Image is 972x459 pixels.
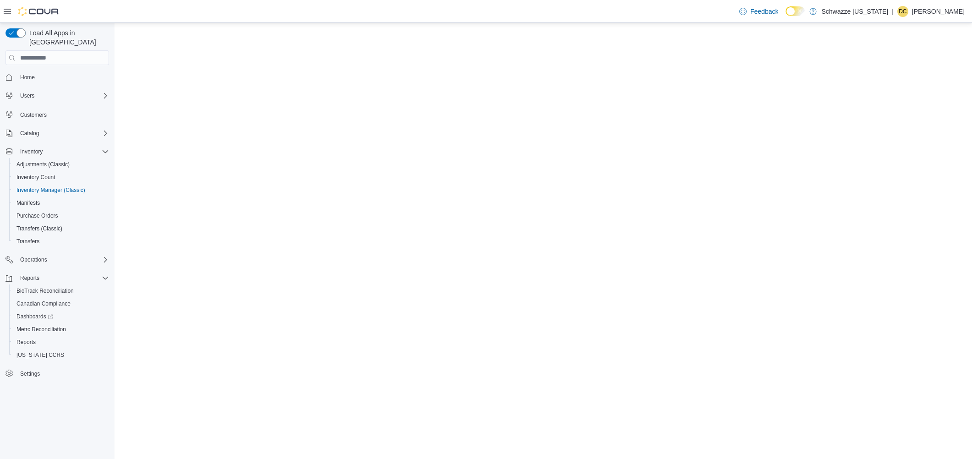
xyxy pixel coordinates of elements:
span: BioTrack Reconciliation [13,285,109,296]
button: Home [2,71,113,84]
span: Customers [20,111,47,119]
a: Customers [16,109,50,120]
span: Users [16,90,109,101]
span: Manifests [13,197,109,208]
span: Inventory Manager (Classic) [13,185,109,196]
span: Transfers [16,238,39,245]
span: Operations [16,254,109,265]
button: Reports [2,272,113,284]
span: Reports [20,274,39,282]
div: Daniel castillo [897,6,908,17]
span: Operations [20,256,47,263]
span: Reports [16,339,36,346]
span: Washington CCRS [13,350,109,361]
span: Transfers (Classic) [16,225,62,232]
nav: Complex example [5,67,109,404]
button: Settings [2,367,113,380]
span: Catalog [16,128,109,139]
span: Inventory [20,148,43,155]
span: Metrc Reconciliation [13,324,109,335]
span: Reports [13,337,109,348]
span: Dashboards [16,313,53,320]
button: Users [2,89,113,102]
span: Inventory Manager (Classic) [16,186,85,194]
button: Reports [16,273,43,284]
span: Dc [899,6,906,17]
button: Transfers [9,235,113,248]
span: Adjustments (Classic) [13,159,109,170]
button: Inventory Count [9,171,113,184]
button: [US_STATE] CCRS [9,349,113,361]
a: BioTrack Reconciliation [13,285,77,296]
a: Purchase Orders [13,210,62,221]
img: Cova [18,7,60,16]
button: Purchase Orders [9,209,113,222]
button: Catalog [2,127,113,140]
a: [US_STATE] CCRS [13,350,68,361]
button: Catalog [16,128,43,139]
button: Inventory Manager (Classic) [9,184,113,197]
button: Inventory [2,145,113,158]
span: Home [20,74,35,81]
span: Inventory [16,146,109,157]
span: Settings [20,370,40,377]
a: Settings [16,368,44,379]
a: Metrc Reconciliation [13,324,70,335]
button: Reports [9,336,113,349]
a: Adjustments (Classic) [13,159,73,170]
button: BioTrack Reconciliation [9,284,113,297]
span: Inventory Count [16,174,55,181]
span: Home [16,71,109,83]
p: | [892,6,894,17]
a: Home [16,72,38,83]
a: Dashboards [13,311,57,322]
a: Canadian Compliance [13,298,74,309]
button: Operations [16,254,51,265]
button: Customers [2,108,113,121]
span: Canadian Compliance [16,300,71,307]
span: Purchase Orders [13,210,109,221]
button: Manifests [9,197,113,209]
a: Reports [13,337,39,348]
a: Manifests [13,197,44,208]
span: BioTrack Reconciliation [16,287,74,295]
span: Catalog [20,130,39,137]
p: Schwazze [US_STATE] [821,6,888,17]
button: Inventory [16,146,46,157]
a: Feedback [736,2,782,21]
a: Inventory Count [13,172,59,183]
button: Users [16,90,38,101]
button: Canadian Compliance [9,297,113,310]
span: Inventory Count [13,172,109,183]
span: Reports [16,273,109,284]
span: Transfers [13,236,109,247]
span: [US_STATE] CCRS [16,351,64,359]
span: Settings [16,368,109,379]
p: [PERSON_NAME] [912,6,965,17]
span: Dashboards [13,311,109,322]
span: Users [20,92,34,99]
a: Inventory Manager (Classic) [13,185,89,196]
span: Adjustments (Classic) [16,161,70,168]
span: Transfers (Classic) [13,223,109,234]
button: Metrc Reconciliation [9,323,113,336]
span: Canadian Compliance [13,298,109,309]
a: Dashboards [9,310,113,323]
span: Metrc Reconciliation [16,326,66,333]
input: Dark Mode [786,6,805,16]
a: Transfers (Classic) [13,223,66,234]
button: Adjustments (Classic) [9,158,113,171]
span: Manifests [16,199,40,207]
button: Operations [2,253,113,266]
span: Purchase Orders [16,212,58,219]
span: Feedback [750,7,778,16]
a: Transfers [13,236,43,247]
span: Load All Apps in [GEOGRAPHIC_DATA] [26,28,109,47]
span: Customers [16,109,109,120]
button: Transfers (Classic) [9,222,113,235]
